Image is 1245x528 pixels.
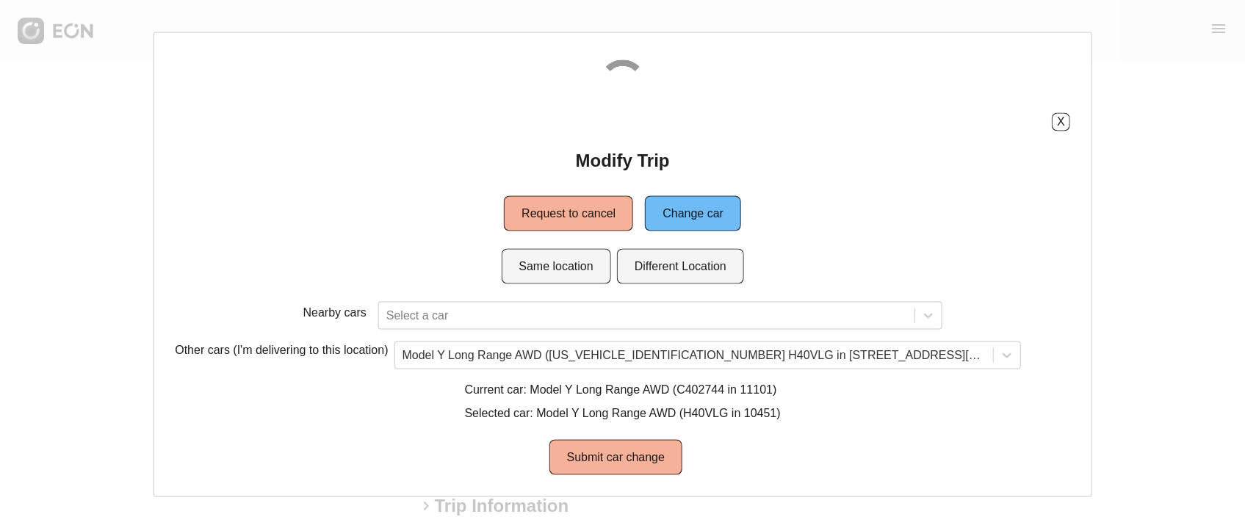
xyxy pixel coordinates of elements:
p: Current car: Model Y Long Range AWD (C402744 in 11101) [464,380,780,398]
button: Submit car change [549,439,682,474]
p: Other cars (I'm delivering to this location) [175,341,388,363]
button: Different Location [617,248,744,283]
h2: Modify Trip [576,148,670,172]
p: Nearby cars [303,303,367,321]
button: Request to cancel [504,195,633,231]
p: Selected car: Model Y Long Range AWD (H40VLG in 10451) [464,404,780,422]
button: Change car [645,195,741,231]
button: X [1052,112,1070,131]
button: Same location [501,248,610,283]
